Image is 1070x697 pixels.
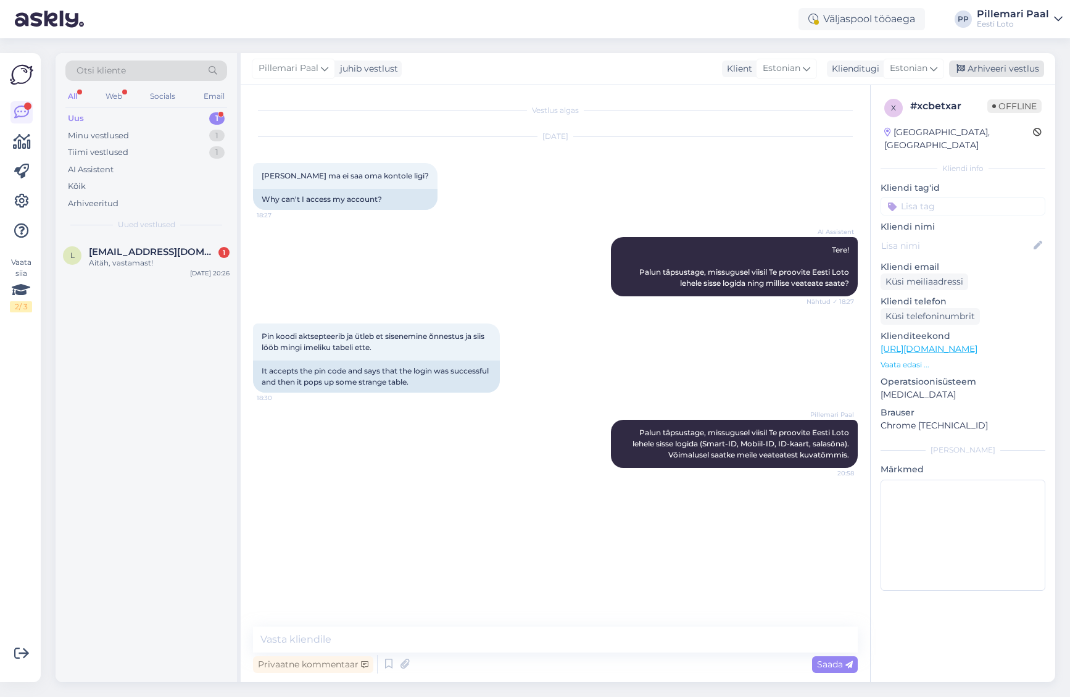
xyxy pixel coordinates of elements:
img: Askly Logo [10,63,33,86]
div: Eesti Loto [977,19,1049,29]
div: Minu vestlused [68,130,129,142]
span: Nähtud ✓ 18:27 [807,297,854,306]
div: 1 [218,247,230,258]
span: Pin koodi aktsepteerib ja ütleb et sisenemine õnnestus ja siis lööb mingi imeliku tabeli ette. [262,332,486,352]
div: [DATE] [253,131,858,142]
div: [DATE] 20:26 [190,269,230,278]
p: Klienditeekond [881,330,1045,343]
div: Kliendi info [881,163,1045,174]
span: Uued vestlused [118,219,175,230]
a: Pillemari PaalEesti Loto [977,9,1063,29]
div: Email [201,88,227,104]
div: Küsi meiliaadressi [881,273,968,290]
div: Klienditugi [827,62,879,75]
div: Pillemari Paal [977,9,1049,19]
div: Tiimi vestlused [68,146,128,159]
div: # xcbetxar [910,99,987,114]
span: Offline [987,99,1042,113]
p: Kliendi telefon [881,295,1045,308]
span: 18:30 [257,393,303,403]
p: Kliendi nimi [881,220,1045,233]
input: Lisa tag [881,197,1045,215]
span: [PERSON_NAME] ma ei saa oma kontole ligi? [262,171,429,180]
div: Vestlus algas [253,105,858,116]
div: juhib vestlust [335,62,398,75]
div: Privaatne kommentaar [253,656,373,673]
p: Brauser [881,406,1045,419]
span: Pillemari Paal [259,62,318,75]
span: l [70,251,75,260]
p: Operatsioonisüsteem [881,375,1045,388]
div: 1 [209,130,225,142]
div: Väljaspool tööaega [798,8,925,30]
div: [PERSON_NAME] [881,444,1045,456]
div: Why can't I access my account? [253,189,438,210]
span: x [891,103,896,112]
div: Küsi telefoninumbrit [881,308,980,325]
p: Märkmed [881,463,1045,476]
div: Aitäh, vastamast! [89,257,230,269]
p: Chrome [TECHNICAL_ID] [881,419,1045,432]
div: Arhiveeri vestlus [949,61,1044,77]
div: [GEOGRAPHIC_DATA], [GEOGRAPHIC_DATA] [884,126,1033,152]
div: Kõik [68,180,86,193]
p: Vaata edasi ... [881,359,1045,370]
span: AI Assistent [808,227,854,236]
span: 18:27 [257,211,303,220]
div: PP [955,10,972,28]
p: Kliendi tag'id [881,182,1045,194]
div: Web [103,88,125,104]
p: [MEDICAL_DATA] [881,388,1045,401]
span: Saada [817,659,853,670]
div: Uus [68,112,84,125]
div: Arhiveeritud [68,198,118,210]
div: Socials [147,88,178,104]
p: Kliendi email [881,261,1045,273]
a: [URL][DOMAIN_NAME] [881,343,977,354]
input: Lisa nimi [881,239,1031,253]
span: 20:58 [808,469,854,478]
div: Klient [722,62,752,75]
div: It accepts the pin code and says that the login was successful and then it pops up some strange t... [253,361,500,393]
span: liilija.tammoja@gmail.com [89,246,217,257]
div: All [65,88,80,104]
div: 1 [209,112,225,125]
div: AI Assistent [68,164,114,176]
span: Estonian [890,62,927,75]
div: 2 / 3 [10,301,32,312]
span: Palun täpsustage, missugusel viisil Te proovite Eesti Loto lehele sisse logida (Smart-ID, Mobiil-... [632,428,851,459]
div: Vaata siia [10,257,32,312]
span: Estonian [763,62,800,75]
span: Pillemari Paal [808,410,854,419]
span: Otsi kliente [77,64,126,77]
div: 1 [209,146,225,159]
